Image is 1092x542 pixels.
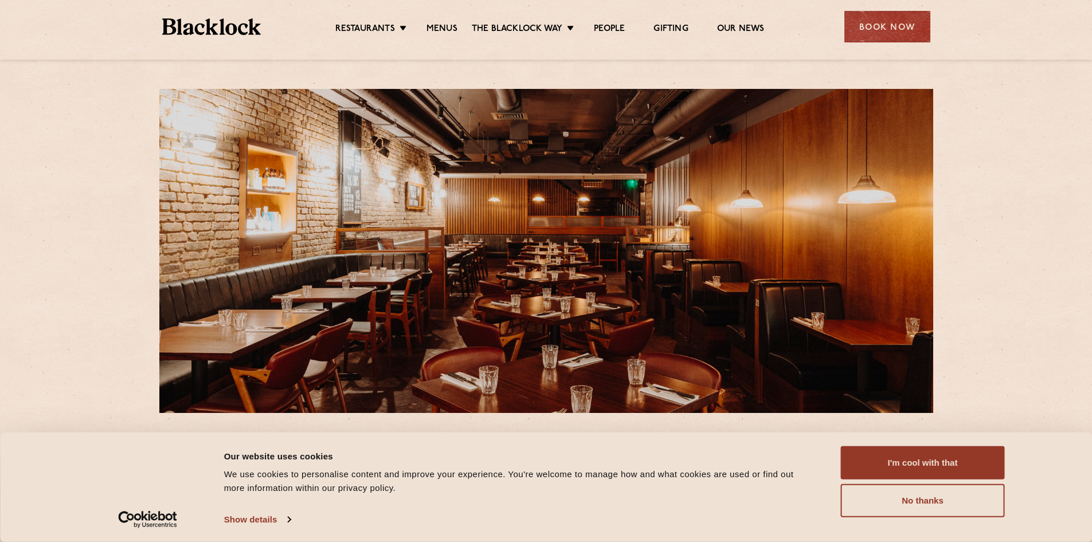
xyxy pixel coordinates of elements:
div: We use cookies to personalise content and improve your experience. You're welcome to manage how a... [224,467,815,495]
div: Book Now [844,11,930,42]
a: The Blacklock Way [472,24,562,36]
div: Our website uses cookies [224,449,815,463]
a: Menus [426,24,457,36]
button: No thanks [841,484,1005,517]
a: Usercentrics Cookiebot - opens in a new window [97,511,198,528]
button: I'm cool with that [841,446,1005,479]
a: Gifting [653,24,688,36]
a: Restaurants [335,24,395,36]
a: Show details [224,511,291,528]
a: People [594,24,625,36]
a: Our News [717,24,765,36]
img: BL_Textured_Logo-footer-cropped.svg [162,18,261,35]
